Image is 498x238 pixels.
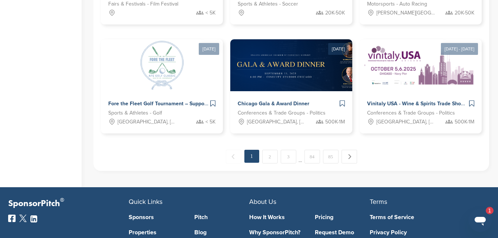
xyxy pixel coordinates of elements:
span: < 5K [205,118,215,126]
span: [PERSON_NAME][GEOGRAPHIC_DATA][PERSON_NAME], [GEOGRAPHIC_DATA], [GEOGRAPHIC_DATA], [GEOGRAPHIC_DA... [376,9,437,17]
span: Conferences & Trade Groups - Politics [367,109,455,117]
span: Sports & Athletes - Golf [108,109,162,117]
a: Sponsors [129,214,184,220]
div: [DATE] [199,43,219,55]
a: Request Demo [315,229,370,235]
span: [GEOGRAPHIC_DATA], [GEOGRAPHIC_DATA] [376,118,437,126]
span: [GEOGRAPHIC_DATA], [GEOGRAPHIC_DATA] [247,118,307,126]
a: Pitch [194,214,249,220]
a: [DATE] - [DATE] Sponsorpitch & Vinitaly USA - Wine & Spirits Trade Show Conferences & Trade Group... [360,27,482,133]
a: 85 [323,150,339,163]
a: Why SponsorPitch? [249,229,304,235]
iframe: Button to launch messaging window, 1 unread message [468,208,492,232]
span: Chicago Gala & Award Dinner [238,100,309,107]
span: Vinitaly USA - Wine & Spirits Trade Show [367,100,465,107]
span: Terms [370,198,387,206]
a: Pricing [315,214,370,220]
a: 3 [281,150,296,163]
a: Privacy Policy [370,229,479,235]
a: Terms of Service [370,214,479,220]
img: Sponsorpitch & [230,39,408,91]
span: 500K-1M [455,118,474,126]
img: Facebook [8,215,16,222]
em: 1 [244,150,259,163]
span: … [299,150,302,163]
a: 84 [304,150,320,163]
iframe: Number of unread messages [479,207,494,214]
p: SponsorPitch [8,198,129,209]
span: 500K-1M [325,118,345,126]
a: How It Works [249,214,304,220]
img: Twitter [19,215,27,222]
span: 20K-50K [455,9,474,17]
span: < 5K [205,9,215,17]
a: 2 [262,150,278,163]
a: [DATE] Sponsorpitch & Fore the Fleet Golf Tournament – Supporting Naval Aviation Families Facing ... [101,27,223,133]
a: Properties [129,229,184,235]
span: 20K-50K [325,9,345,17]
span: Quick Links [129,198,162,206]
a: Blog [194,229,249,235]
div: [DATE] - [DATE] [441,43,478,55]
span: Conferences & Trade Groups - Politics [238,109,326,117]
span: About Us [249,198,276,206]
span: ® [60,195,64,205]
span: Fore the Fleet Golf Tournament – Supporting Naval Aviation Families Facing [MEDICAL_DATA] [108,100,335,107]
img: Sponsorpitch & [363,39,479,91]
a: [DATE] Sponsorpitch & Chicago Gala & Award Dinner Conferences & Trade Groups - Politics [GEOGRAPH... [230,27,352,133]
img: Sponsorpitch & [136,39,188,91]
span: ← Previous [226,150,241,163]
div: [DATE] [328,43,349,55]
span: [GEOGRAPHIC_DATA], [GEOGRAPHIC_DATA] [118,118,178,126]
a: Next → [342,150,357,163]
